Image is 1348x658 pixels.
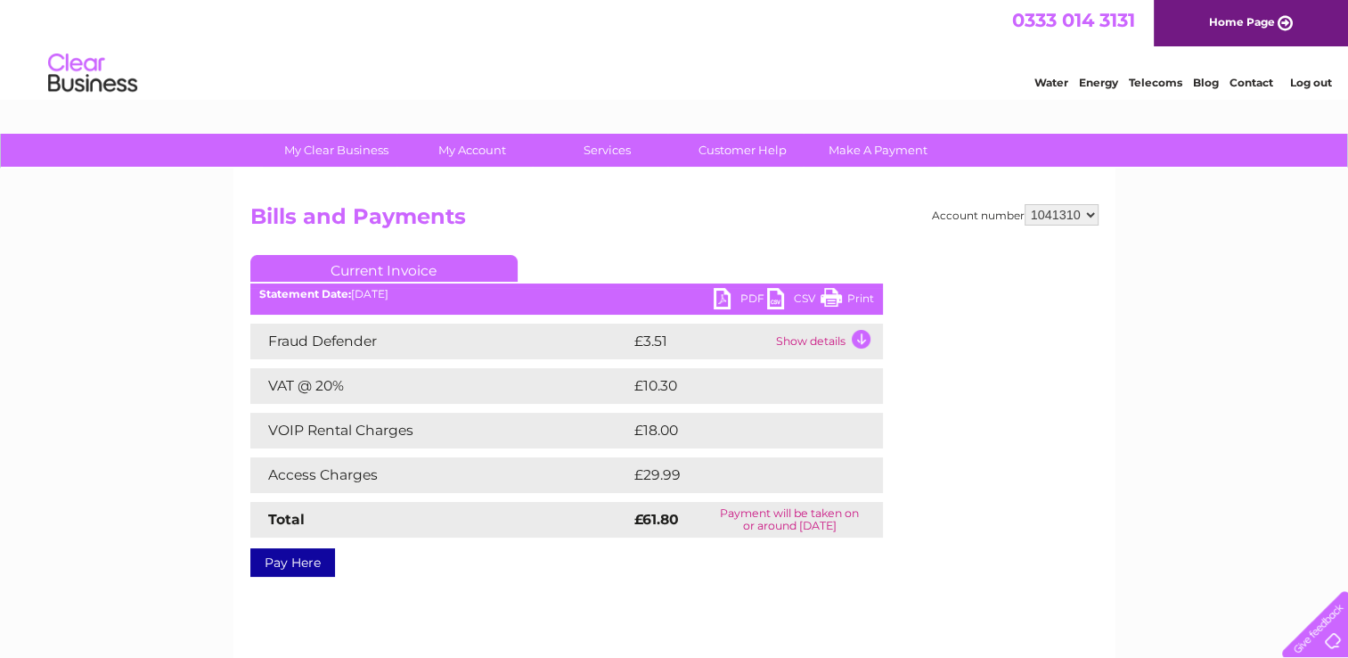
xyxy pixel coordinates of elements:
td: Access Charges [250,457,630,493]
a: Print [821,288,874,314]
strong: £61.80 [634,511,679,528]
a: Log out [1289,76,1331,89]
td: £18.00 [630,413,846,448]
a: My Account [398,134,545,167]
a: Water [1034,76,1068,89]
a: Current Invoice [250,255,518,282]
div: [DATE] [250,288,883,300]
a: Energy [1079,76,1118,89]
a: Pay Here [250,548,335,577]
strong: Total [268,511,305,528]
td: VOIP Rental Charges [250,413,630,448]
td: Payment will be taken on or around [DATE] [697,502,883,538]
td: £10.30 [630,368,846,404]
img: logo.png [47,46,138,101]
a: Telecoms [1129,76,1182,89]
a: CSV [767,288,821,314]
div: Account number [932,204,1099,226]
a: Contact [1230,76,1273,89]
a: Customer Help [669,134,816,167]
td: £3.51 [630,324,772,359]
a: Blog [1193,76,1219,89]
a: PDF [714,288,767,314]
a: 0333 014 3131 [1012,9,1135,31]
td: Fraud Defender [250,324,630,359]
h2: Bills and Payments [250,204,1099,238]
a: Make A Payment [805,134,952,167]
a: My Clear Business [263,134,410,167]
td: VAT @ 20% [250,368,630,404]
a: Services [534,134,681,167]
div: Clear Business is a trading name of Verastar Limited (registered in [GEOGRAPHIC_DATA] No. 3667643... [254,10,1096,86]
b: Statement Date: [259,287,351,300]
td: £29.99 [630,457,848,493]
td: Show details [772,324,883,359]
